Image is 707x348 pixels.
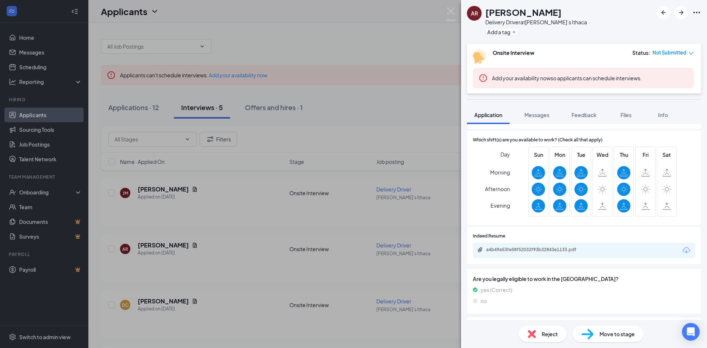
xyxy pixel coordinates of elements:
button: Add your availability now [492,74,551,82]
span: Which shift(s) are you available to work? (Check all that apply) [473,137,602,144]
span: yes (Correct) [481,286,512,294]
button: PlusAdd a tag [485,28,518,36]
button: ArrowRight [675,6,688,19]
div: Status : [632,49,650,56]
div: AR [471,10,478,17]
div: a4b49a53fe58f52032f93b32843e1133.pdf [486,247,589,253]
span: Morning [490,166,510,179]
span: Are you legally eligible to work in the [GEOGRAPHIC_DATA]? [473,275,695,283]
span: Messages [524,112,549,118]
span: so applicants can schedule interviews. [492,75,642,81]
span: Mon [553,151,566,159]
span: Info [658,112,668,118]
span: Afternoon [485,182,510,196]
span: Sat [660,151,673,159]
div: Open Intercom Messenger [682,323,700,341]
span: Day [500,150,510,158]
svg: Download [682,246,691,255]
span: no [481,297,487,305]
button: ArrowLeftNew [657,6,670,19]
span: Not Submitted [653,49,686,56]
svg: ArrowRight [677,8,686,17]
h1: [PERSON_NAME] [485,6,562,18]
span: Fri [639,151,652,159]
span: Indeed Resume [473,233,505,240]
span: down [689,51,694,56]
span: Move to stage [599,330,635,338]
svg: Ellipses [692,8,701,17]
span: Feedback [571,112,597,118]
span: Tue [574,151,588,159]
span: Application [474,112,502,118]
svg: Plus [512,30,516,34]
svg: ArrowLeftNew [659,8,668,17]
span: Reject [542,330,558,338]
a: Paperclipa4b49a53fe58f52032f93b32843e1133.pdf [477,247,597,254]
div: Delivery Driver at [PERSON_NAME]’s Ithaca [485,18,587,26]
span: Wed [596,151,609,159]
svg: Error [479,74,488,82]
span: Evening [490,199,510,212]
b: Onsite Interview [493,49,534,56]
span: Thu [617,151,630,159]
span: Files [620,112,632,118]
svg: Paperclip [477,247,483,253]
span: Sun [532,151,545,159]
